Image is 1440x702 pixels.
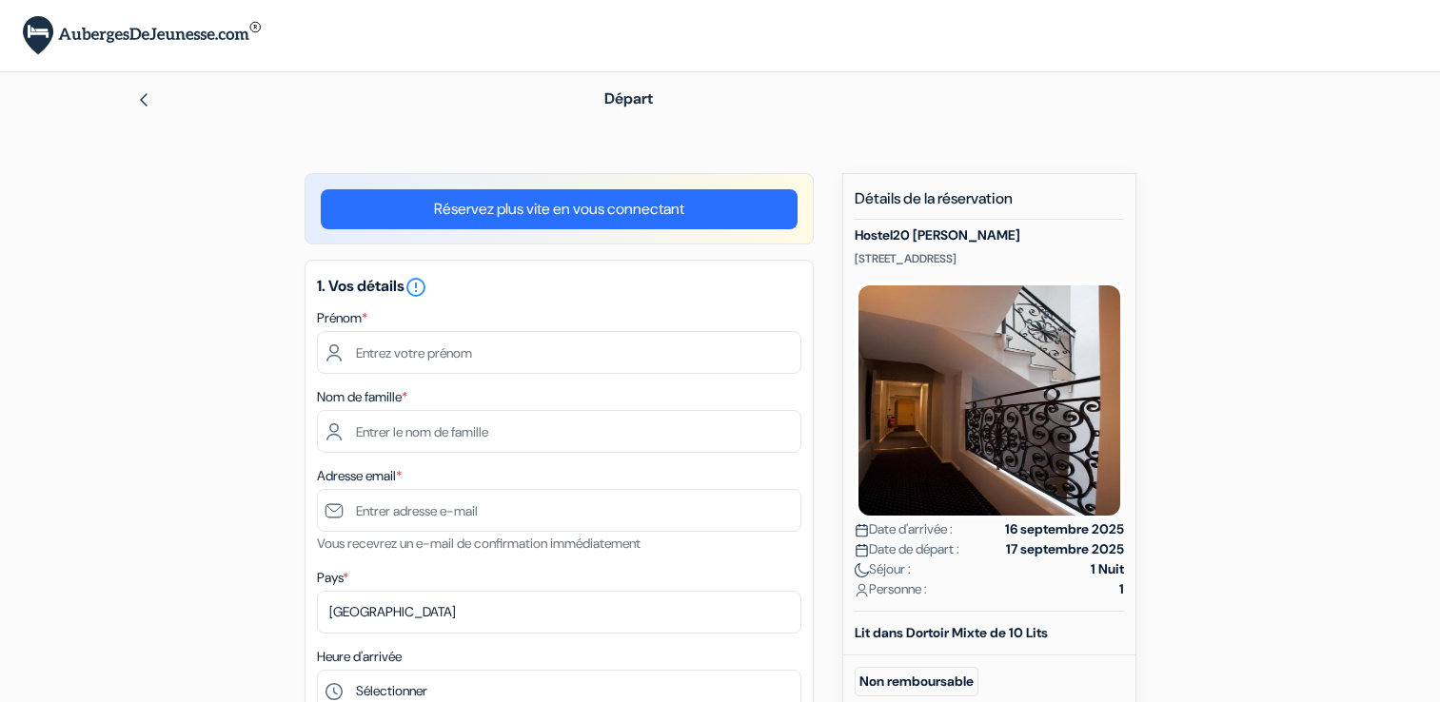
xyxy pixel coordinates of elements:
img: user_icon.svg [855,583,869,597]
span: Séjour : [855,559,911,579]
h5: Hostel20 [PERSON_NAME] [855,227,1124,244]
img: calendar.svg [855,523,869,537]
i: error_outline [404,276,427,299]
strong: 1 [1119,579,1124,599]
h5: Détails de la réservation [855,189,1124,220]
img: moon.svg [855,563,869,577]
input: Entrer le nom de famille [317,410,801,453]
span: Date d'arrivée : [855,519,953,539]
strong: 1 Nuit [1091,559,1124,579]
label: Pays [317,568,348,588]
label: Heure d'arrivée [317,647,402,667]
span: Date de départ : [855,539,959,559]
img: AubergesDeJeunesse.com [23,16,261,55]
small: Vous recevrez un e-mail de confirmation immédiatement [317,535,641,552]
strong: 16 septembre 2025 [1005,519,1124,539]
label: Adresse email [317,466,402,486]
h5: 1. Vos détails [317,276,801,299]
small: Non remboursable [855,667,978,696]
span: Départ [604,88,653,108]
label: Prénom [317,308,367,328]
label: Nom de famille [317,387,407,407]
strong: 17 septembre 2025 [1006,539,1124,559]
a: Réservez plus vite en vous connectant [321,189,798,229]
input: Entrez votre prénom [317,331,801,374]
a: error_outline [404,276,427,296]
p: [STREET_ADDRESS] [855,251,1124,266]
input: Entrer adresse e-mail [317,489,801,532]
img: left_arrow.svg [136,92,151,107]
img: calendar.svg [855,543,869,557]
span: Personne : [855,579,927,599]
b: Lit dans Dortoir Mixte de 10 Lits [855,624,1048,641]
